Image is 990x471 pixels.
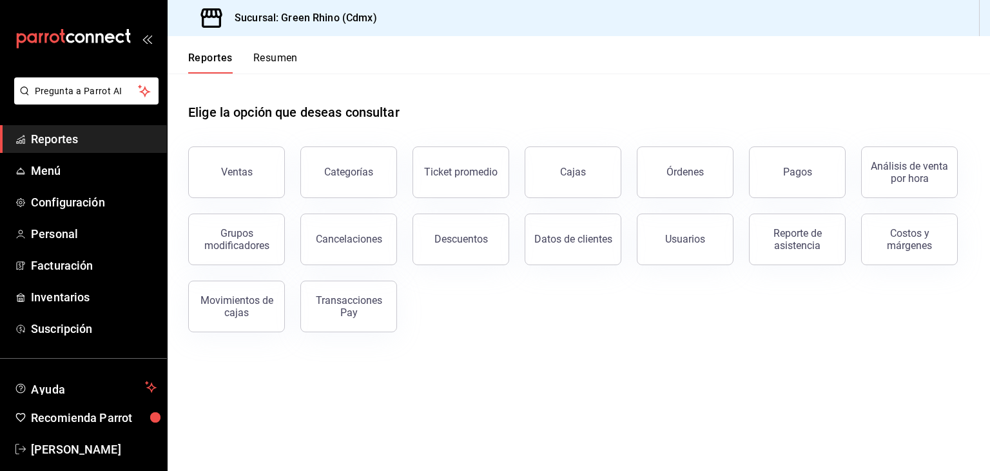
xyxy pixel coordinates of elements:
[637,214,733,265] button: Usuarios
[783,166,812,178] div: Pagos
[31,130,157,148] span: Reportes
[188,281,285,332] button: Movimientos de cajas
[300,146,397,198] button: Categorías
[197,227,277,252] div: Grupos modificadores
[31,257,157,274] span: Facturación
[188,52,233,74] button: Reportes
[188,52,298,74] div: navigation tabs
[324,166,373,178] div: Categorías
[525,214,621,265] button: Datos de clientes
[253,52,298,74] button: Resumen
[197,294,277,319] div: Movimientos de cajas
[637,146,733,198] button: Órdenes
[316,233,382,245] div: Cancelaciones
[14,77,159,105] button: Pregunta a Parrot AI
[749,214,846,265] button: Reporte de asistencia
[31,379,140,395] span: Ayuda
[142,34,152,44] button: open_drawer_menu
[300,214,397,265] button: Cancelaciones
[869,160,949,185] div: Análisis de venta por hora
[35,85,139,98] span: Pregunta a Parrot AI
[412,146,509,198] button: Ticket promedio
[31,162,157,179] span: Menú
[749,146,846,198] button: Pagos
[224,10,377,26] h3: Sucursal: Green Rhino (Cdmx)
[434,233,488,245] div: Descuentos
[31,320,157,337] span: Suscripción
[560,166,586,178] div: Cajas
[188,103,400,122] h1: Elige la opción que deseas consultar
[188,214,285,265] button: Grupos modificadores
[188,146,285,198] button: Ventas
[861,214,958,265] button: Costos y márgenes
[869,227,949,252] div: Costos y márgenes
[31,288,157,306] span: Inventarios
[525,146,621,198] button: Cajas
[757,227,837,252] div: Reporte de asistencia
[31,441,157,458] span: [PERSON_NAME]
[861,146,958,198] button: Análisis de venta por hora
[309,294,389,319] div: Transacciones Pay
[534,233,612,245] div: Datos de clientes
[424,166,498,178] div: Ticket promedio
[221,166,253,178] div: Ventas
[31,409,157,426] span: Recomienda Parrot
[665,233,705,245] div: Usuarios
[300,281,397,332] button: Transacciones Pay
[31,225,157,243] span: Personal
[412,214,509,265] button: Descuentos
[9,94,159,107] a: Pregunta a Parrot AI
[666,166,704,178] div: Órdenes
[31,194,157,211] span: Configuración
